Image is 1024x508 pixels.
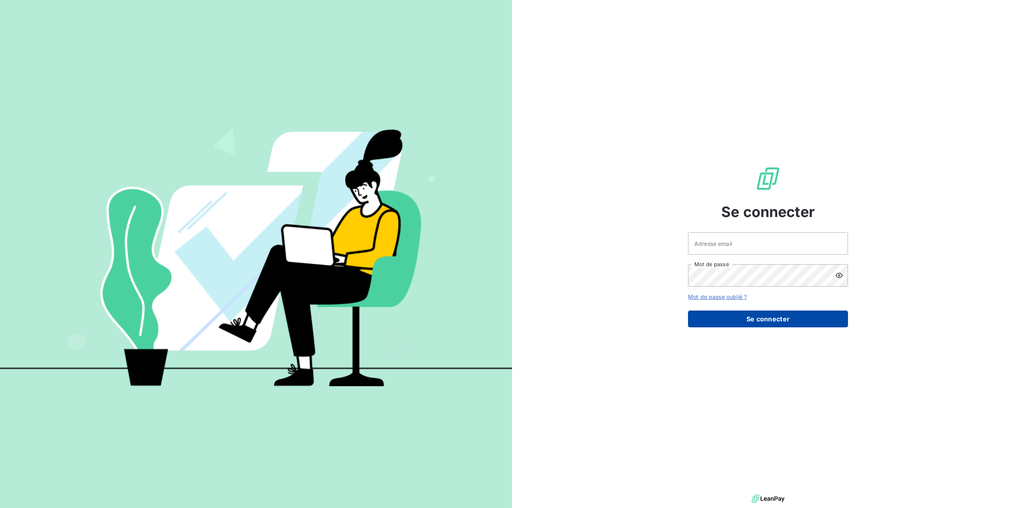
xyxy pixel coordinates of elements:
[688,311,848,327] button: Se connecter
[755,166,781,191] img: Logo LeanPay
[688,232,848,255] input: placeholder
[721,201,815,223] span: Se connecter
[688,293,747,300] a: Mot de passe oublié ?
[752,493,784,505] img: logo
